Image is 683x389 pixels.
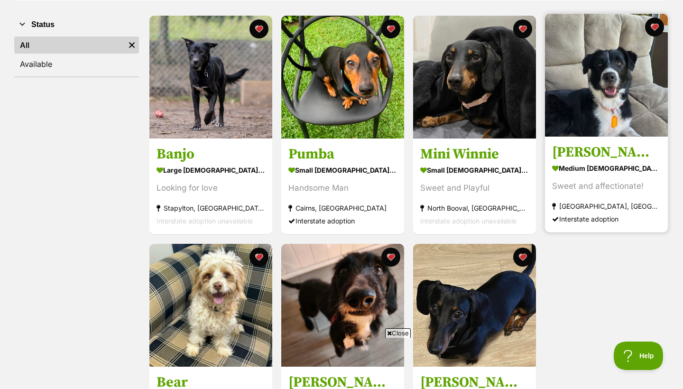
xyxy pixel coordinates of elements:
[420,164,529,177] div: small [DEMOGRAPHIC_DATA] Dog
[420,182,529,195] div: Sweet and Playful
[552,200,661,213] div: [GEOGRAPHIC_DATA], [GEOGRAPHIC_DATA]
[413,244,536,367] img: Mackie - The Happy Go Lucky Puppy
[281,244,404,367] img: Milo
[249,248,268,267] button: favourite
[288,146,397,164] h3: Pumba
[385,328,411,338] span: Close
[513,248,532,267] button: favourite
[552,213,661,226] div: Interstate adoption
[157,146,265,164] h3: Banjo
[545,14,668,137] img: Lara
[513,19,532,38] button: favourite
[552,180,661,193] div: Sweet and affectionate!
[281,139,404,235] a: Pumba small [DEMOGRAPHIC_DATA] Dog Handsome Man Cairns, [GEOGRAPHIC_DATA] Interstate adoption fav...
[1,1,9,9] img: consumer-privacy-logo.png
[149,139,272,235] a: Banjo large [DEMOGRAPHIC_DATA] Dog Looking for love Stapylton, [GEOGRAPHIC_DATA] Interstate adopt...
[149,16,272,139] img: Banjo
[614,342,664,370] iframe: Help Scout Beacon - Open
[413,16,536,139] img: Mini Winnie
[381,19,400,38] button: favourite
[125,37,139,54] a: Remove filter
[14,35,139,76] div: Status
[14,19,139,31] button: Status
[157,202,265,215] div: Stapylton, [GEOGRAPHIC_DATA]
[545,137,668,233] a: [PERSON_NAME] medium [DEMOGRAPHIC_DATA] Dog Sweet and affectionate! [GEOGRAPHIC_DATA], [GEOGRAPHI...
[157,182,265,195] div: Looking for love
[149,244,272,367] img: Bear
[249,19,268,38] button: favourite
[552,144,661,162] h3: [PERSON_NAME]
[420,146,529,164] h3: Mini Winnie
[169,342,514,384] iframe: Advertisement
[645,18,664,37] button: favourite
[552,162,661,176] div: medium [DEMOGRAPHIC_DATA] Dog
[288,182,397,195] div: Handsome Man
[420,202,529,215] div: North Booval, [GEOGRAPHIC_DATA]
[288,215,397,228] div: Interstate adoption
[420,217,517,225] span: Interstate adoption unavailable
[157,164,265,177] div: large [DEMOGRAPHIC_DATA] Dog
[288,164,397,177] div: small [DEMOGRAPHIC_DATA] Dog
[413,139,536,235] a: Mini Winnie small [DEMOGRAPHIC_DATA] Dog Sweet and Playful North Booval, [GEOGRAPHIC_DATA] Inters...
[14,37,125,54] a: All
[381,248,400,267] button: favourite
[14,56,139,73] a: Available
[288,202,397,215] div: Cairns, [GEOGRAPHIC_DATA]
[157,217,253,225] span: Interstate adoption unavailable
[281,16,404,139] img: Pumba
